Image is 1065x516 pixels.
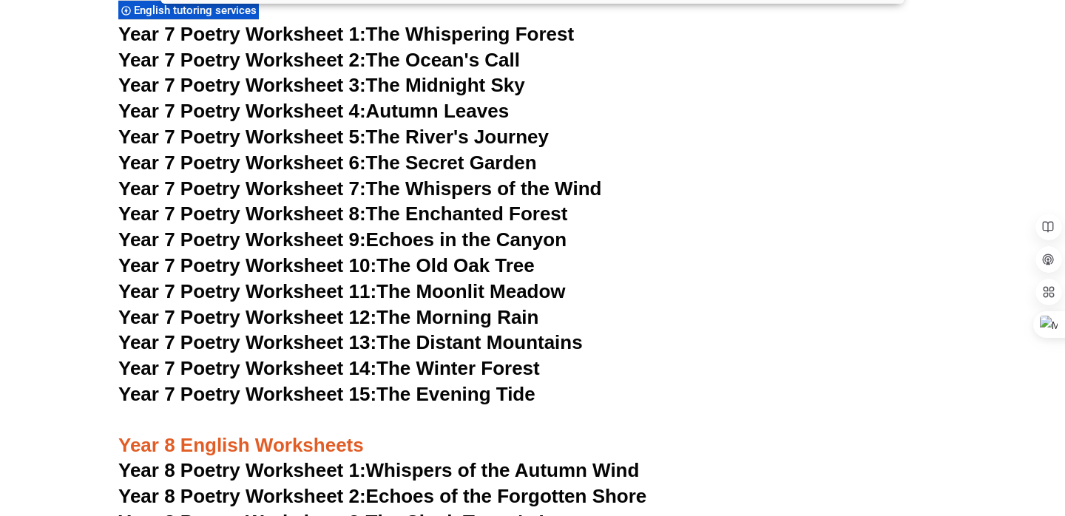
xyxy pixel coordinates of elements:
span: Year 8 Poetry Worksheet 2: [118,485,366,507]
a: Year 7 Poetry Worksheet 9:Echoes in the Canyon [118,228,567,251]
iframe: Chat Widget [811,349,1065,516]
a: Year 7 Poetry Worksheet 7:The Whispers of the Wind [118,177,601,200]
a: Year 7 Poetry Worksheet 4:Autumn Leaves [118,100,509,122]
a: Year 8 Poetry Worksheet 1:Whispers of the Autumn Wind [118,459,639,481]
a: Year 7 Poetry Worksheet 10:The Old Oak Tree [118,254,535,276]
span: Year 7 Poetry Worksheet 10: [118,254,376,276]
span: Year 7 Poetry Worksheet 14: [118,357,376,379]
a: Year 7 Poetry Worksheet 15:The Evening Tide [118,383,535,405]
a: Year 7 Poetry Worksheet 12:The Morning Rain [118,306,538,328]
span: Year 7 Poetry Worksheet 2: [118,49,366,71]
a: Year 7 Poetry Worksheet 1:The Whispering Forest [118,23,574,45]
a: Year 7 Poetry Worksheet 5:The River's Journey [118,126,549,148]
a: Year 7 Poetry Worksheet 13:The Distant Mountains [118,331,583,353]
span: Year 7 Poetry Worksheet 3: [118,74,366,96]
span: Year 7 Poetry Worksheet 6: [118,152,366,174]
a: Year 8 Poetry Worksheet 2:Echoes of the Forgotten Shore [118,485,646,507]
span: Year 7 Poetry Worksheet 12: [118,306,376,328]
a: Year 7 Poetry Worksheet 14:The Winter Forest [118,357,540,379]
span: Year 7 Poetry Worksheet 15: [118,383,376,405]
span: English tutoring services [134,4,261,17]
span: Year 7 Poetry Worksheet 9: [118,228,366,251]
a: Year 7 Poetry Worksheet 11:The Moonlit Meadow [118,280,566,302]
span: Year 7 Poetry Worksheet 4: [118,100,366,122]
h3: Year 8 English Worksheets [118,408,947,458]
span: Year 7 Poetry Worksheet 5: [118,126,366,148]
span: Year 7 Poetry Worksheet 13: [118,331,376,353]
span: Year 7 Poetry Worksheet 8: [118,203,366,225]
span: Year 7 Poetry Worksheet 7: [118,177,366,200]
span: Year 7 Poetry Worksheet 1: [118,23,366,45]
a: Year 7 Poetry Worksheet 2:The Ocean's Call [118,49,520,71]
a: Year 7 Poetry Worksheet 8:The Enchanted Forest [118,203,567,225]
a: Year 7 Poetry Worksheet 6:The Secret Garden [118,152,537,174]
a: Year 7 Poetry Worksheet 3:The Midnight Sky [118,74,525,96]
span: Year 8 Poetry Worksheet 1: [118,459,366,481]
span: Year 7 Poetry Worksheet 11: [118,280,376,302]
